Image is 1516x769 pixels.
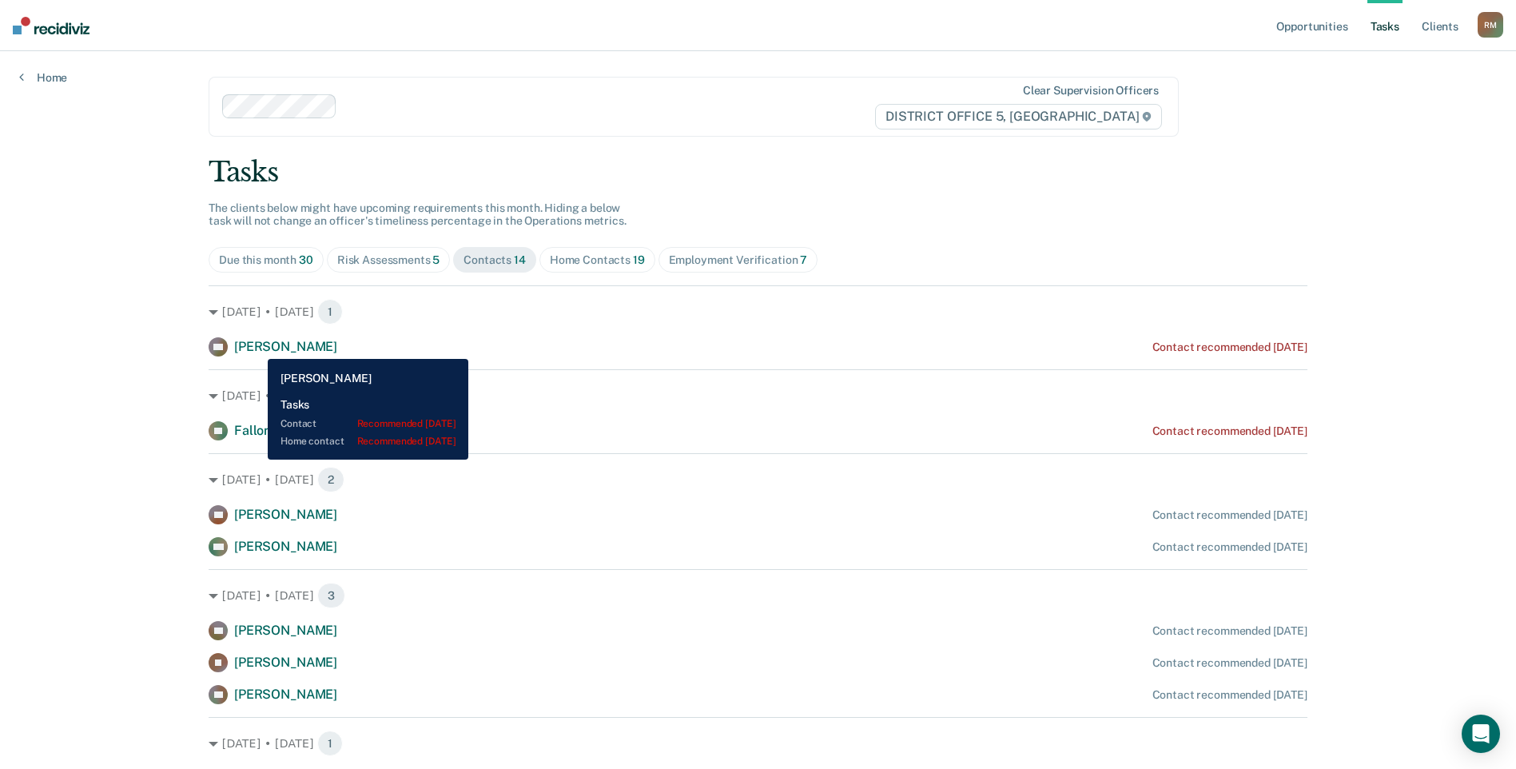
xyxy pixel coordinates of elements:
span: 1 [317,731,343,756]
span: [PERSON_NAME] [234,539,337,554]
span: 14 [514,253,526,266]
span: 5 [432,253,440,266]
div: Tasks [209,156,1307,189]
div: Due this month [219,253,313,267]
span: DISTRICT OFFICE 5, [GEOGRAPHIC_DATA] [875,104,1162,129]
div: Home Contacts [550,253,645,267]
span: [PERSON_NAME] [234,655,337,670]
div: Contact recommended [DATE] [1152,341,1307,354]
div: Contact recommended [DATE] [1152,656,1307,670]
div: [DATE] • [DATE] 2 [209,467,1307,492]
span: [PERSON_NAME] [234,687,337,702]
div: Employment Verification [669,253,808,267]
div: R M [1478,12,1503,38]
div: Contact recommended [DATE] [1152,424,1307,438]
span: 30 [299,253,313,266]
div: [DATE] • [DATE] 1 [209,383,1307,408]
div: Contact recommended [DATE] [1152,624,1307,638]
div: Open Intercom Messenger [1462,715,1500,753]
div: Contact recommended [DATE] [1152,540,1307,554]
div: Contacts [464,253,526,267]
span: 1 [317,383,343,408]
div: [DATE] • [DATE] 1 [209,731,1307,756]
div: Clear supervision officers [1023,84,1159,98]
a: Home [19,70,67,85]
div: [DATE] • [DATE] 1 [209,299,1307,325]
div: Contact recommended [DATE] [1152,688,1307,702]
span: 2 [317,467,344,492]
span: [PERSON_NAME] [234,339,337,354]
div: [DATE] • [DATE] 3 [209,583,1307,608]
div: Contact recommended [DATE] [1152,508,1307,522]
span: Fallon Purin [234,423,304,438]
span: 19 [633,253,645,266]
span: 3 [317,583,345,608]
div: Risk Assessments [337,253,440,267]
span: [PERSON_NAME] [234,623,337,638]
button: RM [1478,12,1503,38]
span: [PERSON_NAME] [234,507,337,522]
img: Recidiviz [13,17,90,34]
span: 7 [800,253,807,266]
span: The clients below might have upcoming requirements this month. Hiding a below task will not chang... [209,201,627,228]
span: 1 [317,299,343,325]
